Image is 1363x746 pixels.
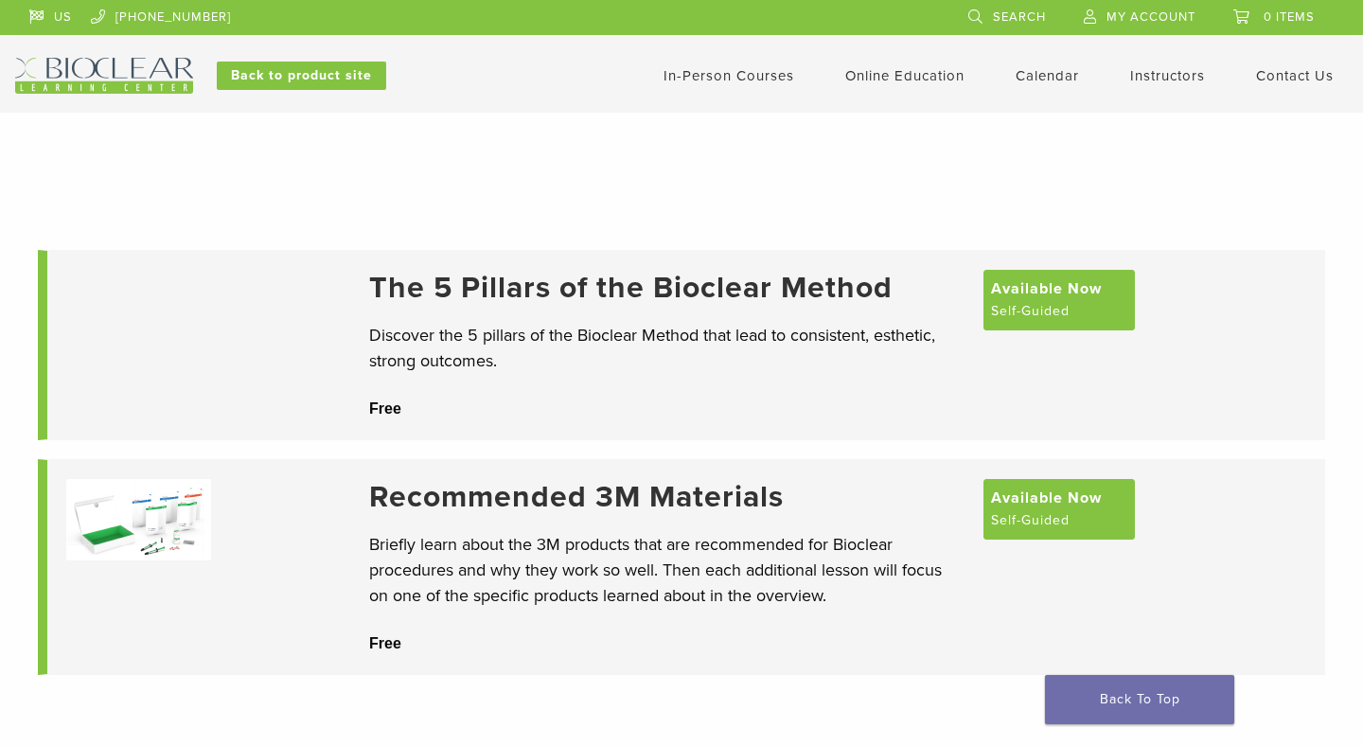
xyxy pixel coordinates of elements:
[369,532,965,609] p: Briefly learn about the 3M products that are recommended for Bioclear procedures and why they wor...
[1016,67,1079,84] a: Calendar
[369,270,965,306] a: The 5 Pillars of the Bioclear Method
[983,270,1135,330] a: Available Now Self-Guided
[983,479,1135,540] a: Available Now Self-Guided
[991,487,1102,509] span: Available Now
[991,300,1070,323] span: Self-Guided
[15,58,193,94] img: Bioclear
[991,277,1102,300] span: Available Now
[1045,675,1234,724] a: Back To Top
[845,67,965,84] a: Online Education
[1130,67,1205,84] a: Instructors
[369,323,965,374] p: Discover the 5 pillars of the Bioclear Method that lead to consistent, esthetic, strong outcomes.
[993,9,1046,25] span: Search
[1106,9,1195,25] span: My Account
[369,479,965,515] a: Recommended 3M Materials
[217,62,386,90] a: Back to product site
[369,635,401,651] span: Free
[1264,9,1315,25] span: 0 items
[664,67,794,84] a: In-Person Courses
[369,400,401,417] span: Free
[991,509,1070,532] span: Self-Guided
[1256,67,1334,84] a: Contact Us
